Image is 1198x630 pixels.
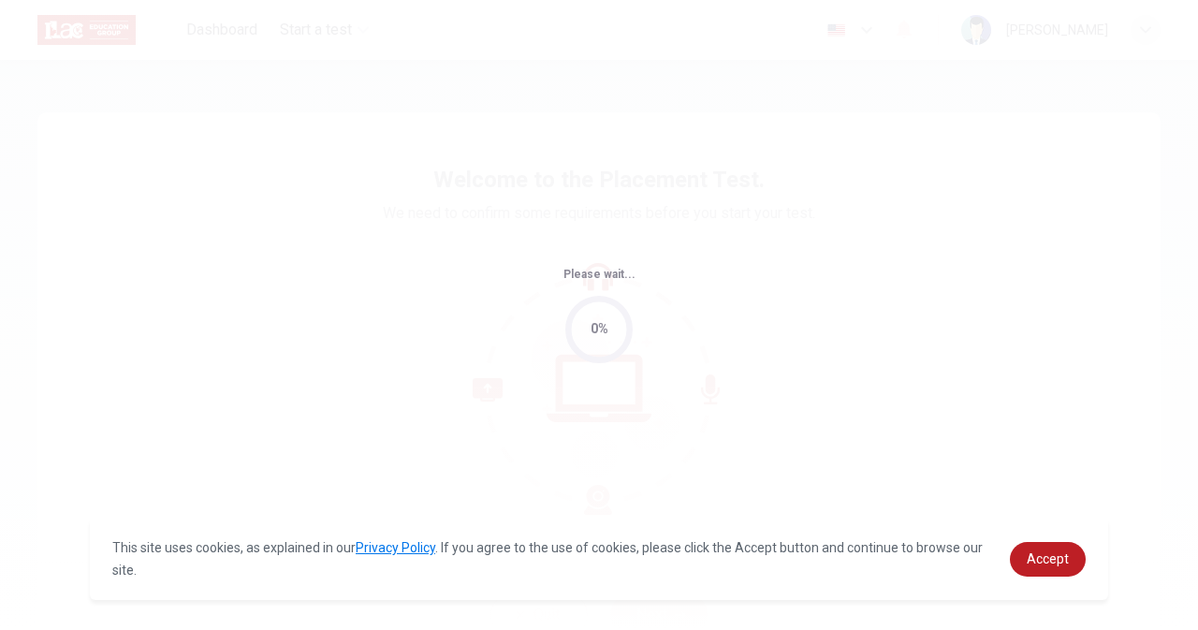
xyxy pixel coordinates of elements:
[112,540,983,578] span: This site uses cookies, as explained in our . If you agree to the use of cookies, please click th...
[356,540,435,555] a: Privacy Policy
[1010,542,1086,577] a: dismiss cookie message
[563,268,636,281] span: Please wait...
[591,318,608,340] div: 0%
[90,518,1108,600] div: cookieconsent
[1027,551,1069,566] span: Accept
